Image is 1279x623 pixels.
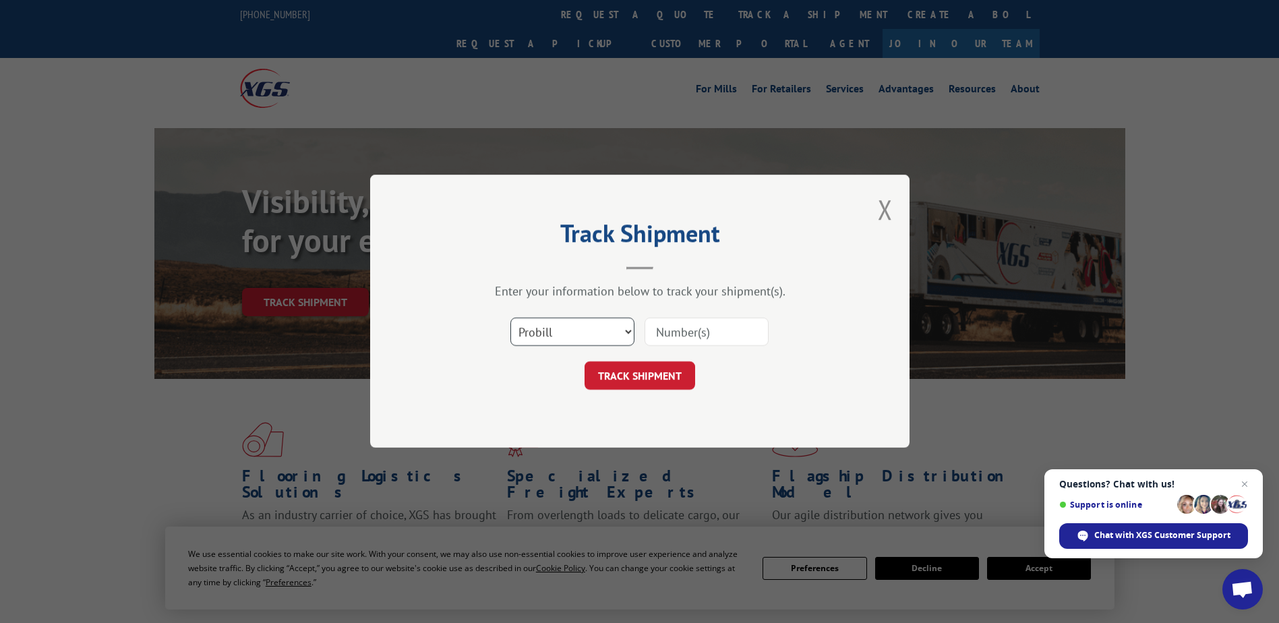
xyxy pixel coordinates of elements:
[1059,500,1172,510] span: Support is online
[1094,529,1230,541] span: Chat with XGS Customer Support
[585,362,695,390] button: TRACK SHIPMENT
[438,224,842,249] h2: Track Shipment
[645,318,769,347] input: Number(s)
[1222,569,1263,610] div: Open chat
[1059,479,1248,489] span: Questions? Chat with us!
[878,191,893,227] button: Close modal
[1059,523,1248,549] div: Chat with XGS Customer Support
[438,284,842,299] div: Enter your information below to track your shipment(s).
[1237,476,1253,492] span: Close chat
